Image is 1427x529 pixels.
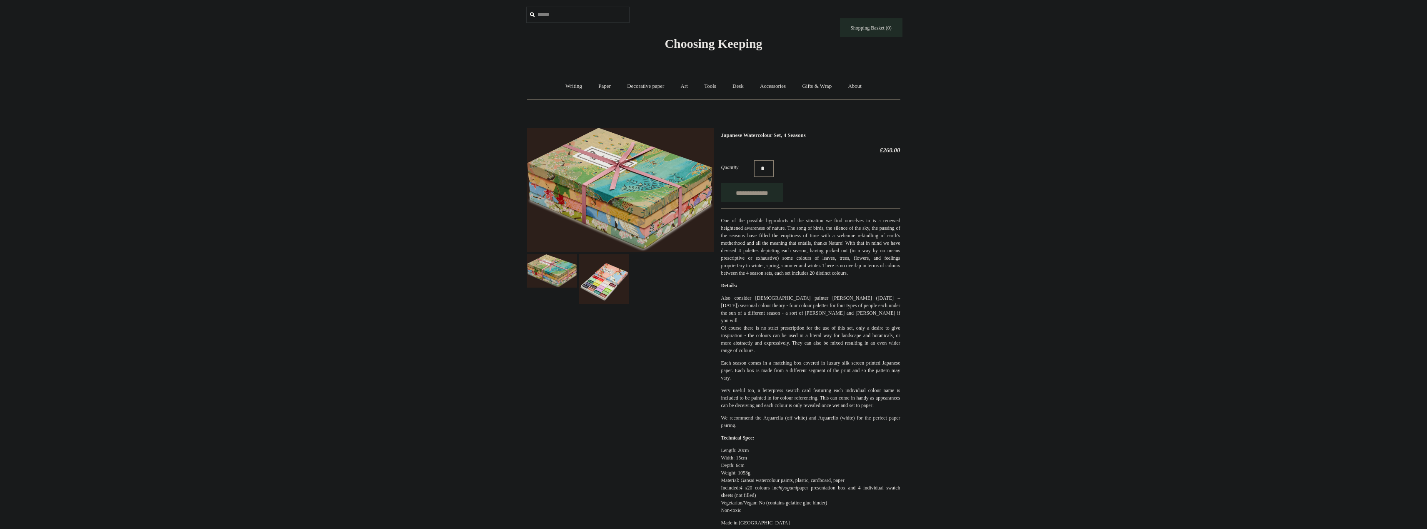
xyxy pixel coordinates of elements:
strong: Details: [721,283,737,288]
img: Japanese Watercolour Set, 4 Seasons [527,254,577,288]
em: chiyogami [776,485,797,491]
p: We recommend the Aquarella (off-white) and Aquarello (white) for the perfect paper pairing. [721,414,900,429]
a: Choosing Keeping [665,43,762,49]
p: Length: 20cm Width: 15cm Depth: 6cm Weight: 1053g Material: Gansai watercolour paints, plastic, c... [721,447,900,514]
em: 4 x [740,485,747,491]
a: Gifts & Wrap [795,75,839,97]
a: About [840,75,869,97]
a: Paper [591,75,618,97]
a: Tools [697,75,724,97]
strong: Technical Spec: [721,435,754,441]
img: Japanese Watercolour Set, 4 Seasons [579,254,629,304]
img: Japanese Watercolour Set, 4 Seasons [527,128,714,252]
p: Made in [GEOGRAPHIC_DATA] [721,519,900,527]
span: Choosing Keeping [665,37,762,50]
a: Shopping Basket (0) [840,18,902,37]
p: Very useful too, a letterpress swatch card featuring each individual colour name is included to b... [721,387,900,409]
p: Also consider [DEMOGRAPHIC_DATA] painter [PERSON_NAME] ([DATE] – [DATE]) seasonal colour theory -... [721,294,900,354]
h1: Japanese Watercolour Set, 4 Seasons [721,132,900,139]
label: Quantity [721,164,754,171]
p: One of the possible byproducts of the situation we find ourselves in is a renewed heightened awar... [721,217,900,277]
p: Each season comes in a matching box covered in luxury silk screen printed Japanese paper. Each bo... [721,359,900,382]
a: Desk [725,75,751,97]
a: Decorative paper [620,75,672,97]
a: Art [673,75,695,97]
a: Accessories [752,75,793,97]
h2: £260.00 [721,147,900,154]
a: Writing [558,75,590,97]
